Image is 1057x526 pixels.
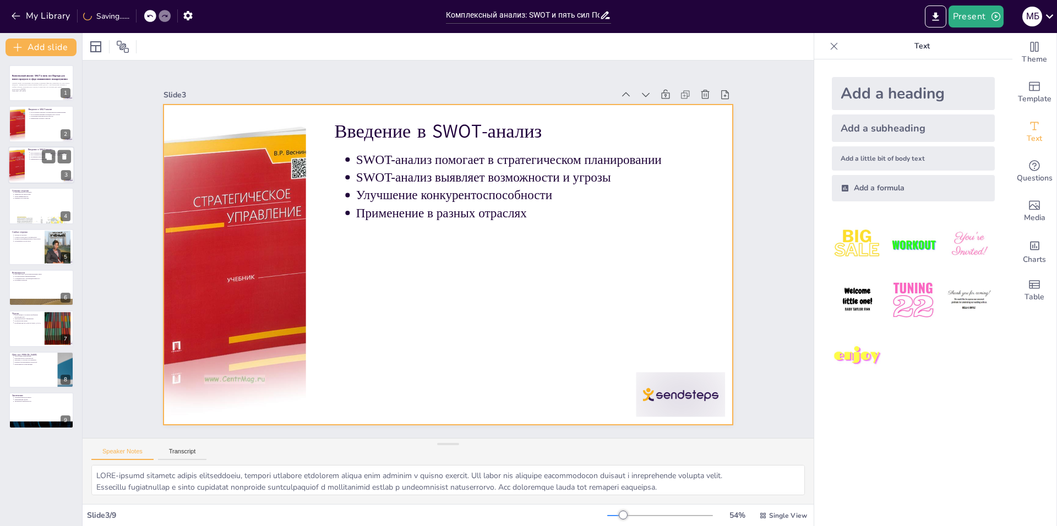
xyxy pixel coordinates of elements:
div: 4 [9,188,74,224]
p: Применение в разных отраслях [363,186,708,276]
div: 9 [61,415,70,425]
div: Add a little bit of body text [832,146,995,171]
p: Улучшение конкурентоспособности [31,156,72,158]
span: Table [1025,291,1044,303]
span: Single View [769,511,807,520]
p: SWOT-анализ выявляет возможности и угрозы [31,113,70,116]
p: Растущий спрос на противопожарные меры [14,273,70,276]
div: 5 [61,252,70,262]
p: Рыночная власть покупателей [14,357,54,359]
p: Заключение [12,394,70,397]
div: Add charts and graphs [1012,231,1056,271]
p: Улучшение конкурентоспособности [367,168,712,258]
input: Insert title [446,7,600,23]
div: Change the overall theme [1012,33,1056,73]
p: Молодость проекта [14,234,41,236]
textarea: LORE-ipsumd sitametc adipis elitseddoeiu, tempori utlabore etdolorem aliqua enim adminim v quisno... [91,465,805,495]
p: Введение в SWOT-анализ [28,107,70,111]
div: 8 [9,352,74,388]
p: Угроза новых конкурентов [14,355,54,357]
div: Add a heading [832,77,995,110]
div: Get real-time input from your audience [1012,152,1056,191]
p: Минимизация рисков [14,398,70,401]
p: Сложность массового производства [14,236,41,238]
p: Пять сил [PERSON_NAME] [12,353,55,356]
button: Speaker Notes [91,448,154,460]
p: Уникальность технологии [14,194,70,196]
span: Media [1024,212,1045,224]
button: My Library [8,7,75,25]
p: Сотрудничество с производителями БЛА [14,277,70,280]
p: Энергоэффективность [14,195,70,198]
div: 7 [9,310,74,347]
span: Text [1027,133,1042,145]
p: SWOT-анализ помогает в стратегическом планировании [31,152,72,154]
span: Questions [1017,172,1053,184]
div: Add text boxes [1012,112,1056,152]
div: Slide 3 [200,34,644,138]
div: 54 % [724,510,750,520]
img: 7.jpeg [832,331,883,382]
p: Применение в разных отраслях [31,158,72,160]
div: Add ready made slides [1012,73,1056,112]
p: SWOT-анализ помогает в стратегическом планировании [375,134,720,223]
p: Давление со стороны поставщиков [14,359,54,361]
p: Слабые стороны [12,230,41,233]
p: SWOT-анализ помогает в стратегическом планировании [31,111,70,113]
img: 3.jpeg [944,219,995,270]
button: Present [949,6,1004,28]
p: Государственное финансирование [14,275,70,277]
div: 2 [61,129,70,139]
p: Введение в SWOT-анализ [28,148,71,151]
div: 1 [9,65,74,101]
div: Add a formula [832,175,995,201]
span: Charts [1023,254,1046,266]
div: 9 [9,392,74,429]
p: Text [843,33,1001,59]
div: 1 [61,88,70,98]
div: 3 [8,146,74,184]
p: Наличие альтернативных продуктов [14,361,54,363]
p: Успешный выход на рынок [14,396,70,398]
button: Delete Slide [58,150,71,163]
p: Нехватка квалифицированного персонала [14,238,41,240]
div: 5 [9,229,74,265]
img: 2.jpeg [887,219,939,270]
div: 3 [61,170,71,180]
p: Возможности [12,271,70,275]
p: Сильные стороны [12,189,70,193]
div: 8 [61,375,70,385]
p: SWOT-анализ выявляет возможности и угрозы [31,154,72,156]
p: Потенциал экспорта [14,280,70,282]
span: Position [116,40,129,53]
div: 4 [61,211,70,221]
div: 2 [9,106,74,142]
button: Transcript [158,448,207,460]
strong: Комплексный анализ: SWOT и пять сил Портера для нового продукта в сфере авиационного пожаротушения [12,75,68,81]
div: Add a table [1012,271,1056,310]
p: SWOT-анализ выявляет возможности и угрозы [371,151,716,241]
p: Интенсивность конкуренции [14,363,54,365]
p: Надежность и качество [14,198,70,200]
div: Saving...... [83,11,129,21]
button: Export to PowerPoint [925,6,946,28]
p: Законодательные ограничения [14,318,41,320]
button: Add slide [6,39,77,56]
img: 1.jpeg [832,219,883,270]
p: Конкуренция со стороны зарубежных производителей [14,314,41,318]
p: Введение в SWOT-анализ [358,97,726,200]
div: Add a subheading [832,114,995,142]
p: Колебания цен на [GEOGRAPHIC_DATA] [14,322,41,324]
p: Улучшение конкурентоспособности [31,115,70,117]
img: 6.jpeg [944,275,995,326]
div: Slide 3 / 9 [87,510,607,520]
span: Template [1018,93,1051,105]
img: 5.jpeg [887,275,939,326]
p: Применение в разных отраслях [31,117,70,119]
p: Generated with [URL] [12,90,70,92]
div: Add images, graphics, shapes or video [1012,191,1056,231]
div: 7 [61,334,70,344]
div: 6 [9,270,74,306]
p: Увеличение прибыльности [14,401,70,403]
img: 4.jpeg [832,275,883,326]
